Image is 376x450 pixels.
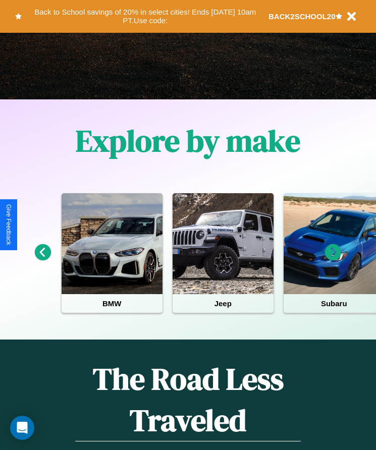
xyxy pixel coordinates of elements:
button: Back to School savings of 20% in select cities! Ends [DATE] 10am PT.Use code: [22,5,268,28]
h1: Explore by make [76,120,300,161]
div: Open Intercom Messenger [10,416,34,440]
h4: Jeep [173,294,274,313]
h4: BMW [62,294,163,313]
div: Give Feedback [5,204,12,245]
h1: The Road Less Traveled [75,358,301,441]
b: BACK2SCHOOL20 [268,12,336,21]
